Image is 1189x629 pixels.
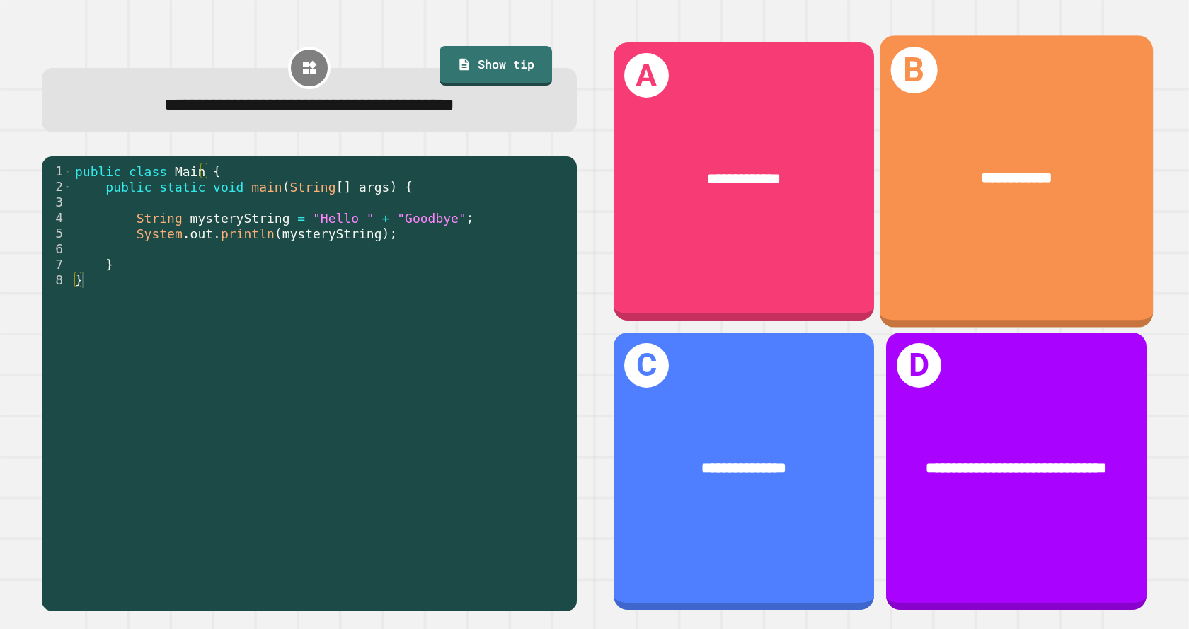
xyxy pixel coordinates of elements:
[42,210,72,226] div: 4
[42,179,72,195] div: 2
[42,272,72,288] div: 8
[64,163,71,179] span: Toggle code folding, rows 1 through 8
[42,257,72,272] div: 7
[42,226,72,241] div: 5
[42,163,72,179] div: 1
[624,53,669,98] h1: A
[624,343,669,388] h1: C
[64,179,71,195] span: Toggle code folding, rows 2 through 7
[42,195,72,210] div: 3
[42,241,72,257] div: 6
[440,46,552,86] a: Show tip
[890,47,937,93] h1: B
[897,343,941,388] h1: D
